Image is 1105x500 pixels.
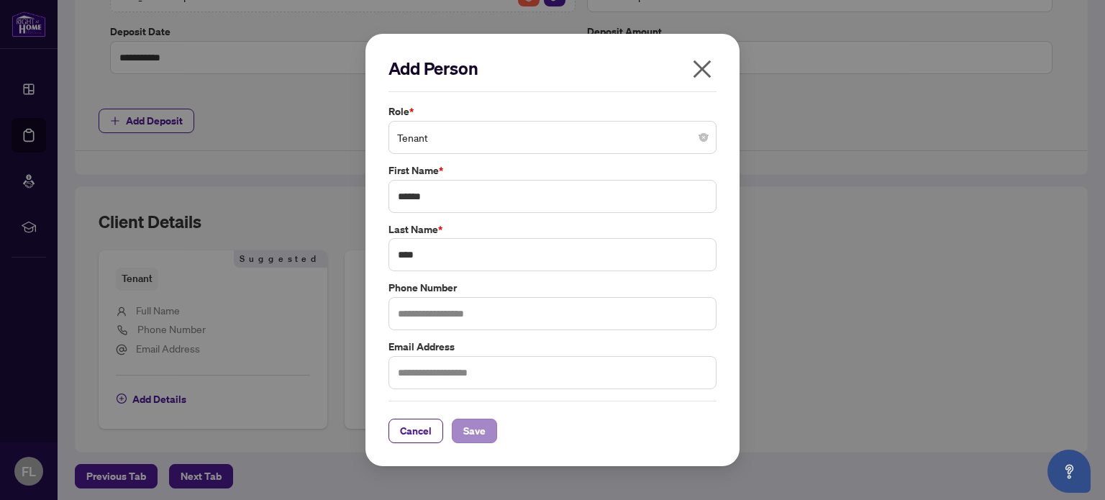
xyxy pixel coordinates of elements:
[463,419,486,442] span: Save
[691,58,714,81] span: close
[388,163,717,178] label: First Name
[1047,450,1091,493] button: Open asap
[388,339,717,355] label: Email Address
[400,419,432,442] span: Cancel
[699,133,708,142] span: close-circle
[397,124,708,151] span: Tenant
[388,222,717,237] label: Last Name
[388,104,717,119] label: Role
[388,280,717,296] label: Phone Number
[388,419,443,443] button: Cancel
[452,419,497,443] button: Save
[388,57,717,80] h2: Add Person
